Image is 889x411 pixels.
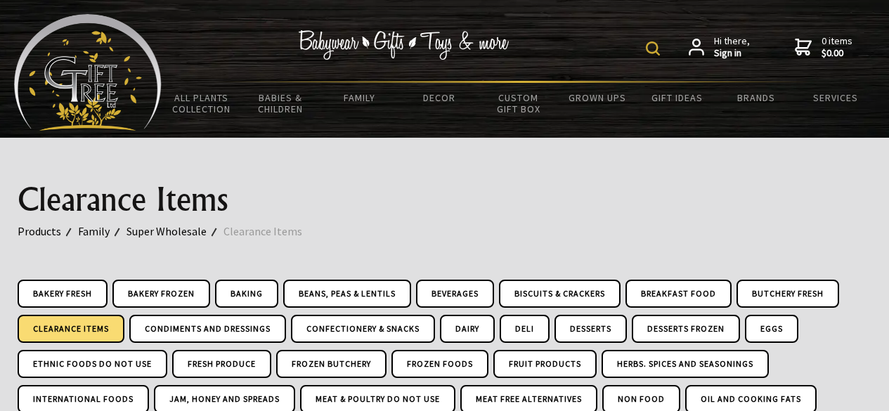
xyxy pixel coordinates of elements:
[822,34,852,60] span: 0 items
[602,350,769,378] a: Herbs. Spices and Seasonings
[223,222,319,240] a: Clearance Items
[493,350,597,378] a: Fruit Products
[416,280,494,308] a: Beverages
[736,280,839,308] a: Butchery Fresh
[18,183,872,216] h1: Clearance Items
[283,280,411,308] a: Beans, Peas & Lentils
[716,83,796,112] a: Brands
[637,83,717,112] a: Gift Ideas
[112,280,210,308] a: Bakery Frozen
[500,315,550,343] a: Deli
[215,280,278,308] a: Baking
[78,222,126,240] a: Family
[391,350,488,378] a: Frozen Foods
[399,83,479,112] a: Decor
[554,315,627,343] a: Desserts
[625,280,732,308] a: Breakfast Food
[18,280,108,308] a: Bakery Fresh
[18,222,78,240] a: Products
[14,14,162,131] img: Babyware - Gifts - Toys and more...
[126,222,223,240] a: Super Wholesale
[18,315,124,343] a: Clearance Items
[18,350,167,378] a: Ethnic Foods DO NOT USE
[632,315,740,343] a: Desserts Frozen
[796,83,875,112] a: Services
[714,47,750,60] strong: Sign in
[499,280,621,308] a: Biscuits & Crackers
[646,41,660,56] img: product search
[162,83,241,124] a: All Plants Collection
[558,83,637,112] a: Grown Ups
[689,35,750,60] a: Hi there,Sign in
[479,83,558,124] a: Custom Gift Box
[822,47,852,60] strong: $0.00
[299,30,510,60] img: Babywear - Gifts - Toys & more
[276,350,387,378] a: Frozen Butchery
[291,315,435,343] a: Confectionery & Snacks
[440,315,495,343] a: Dairy
[714,35,750,60] span: Hi there,
[172,350,271,378] a: Fresh Produce
[241,83,320,124] a: Babies & Children
[129,315,286,343] a: Condiments and Dressings
[320,83,400,112] a: Family
[795,35,852,60] a: 0 items$0.00
[745,315,798,343] a: Eggs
